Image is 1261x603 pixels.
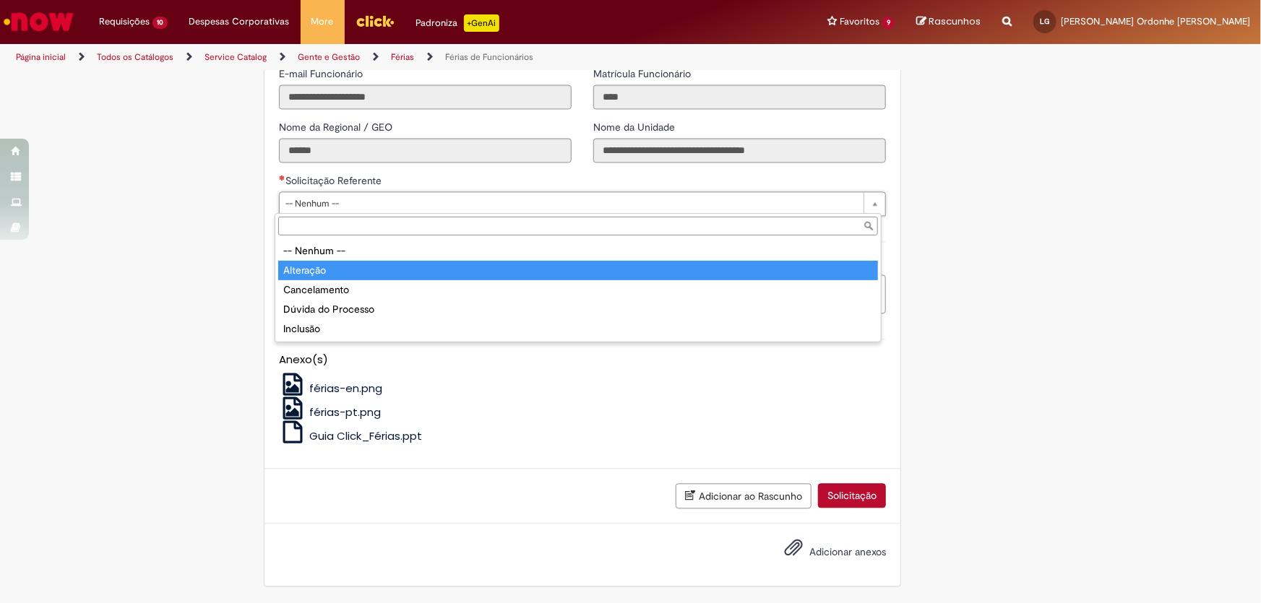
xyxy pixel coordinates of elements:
[275,238,881,342] ul: Solicitação Referente
[278,261,878,280] div: Alteração
[278,300,878,319] div: Dúvida do Processo
[278,319,878,339] div: Inclusão
[278,241,878,261] div: -- Nenhum --
[278,280,878,300] div: Cancelamento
